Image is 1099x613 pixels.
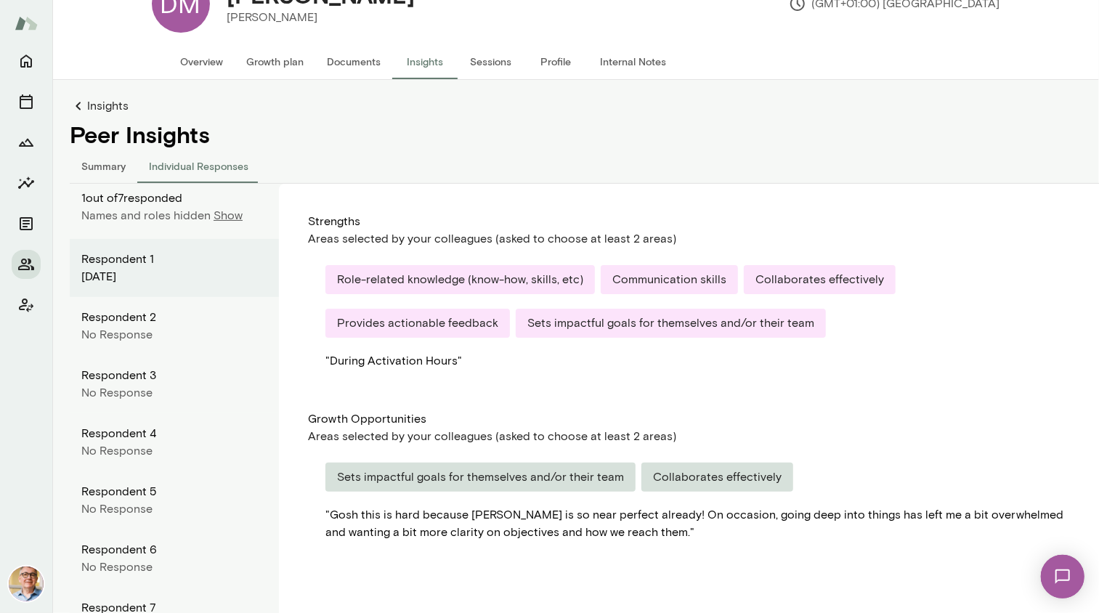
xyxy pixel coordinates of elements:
[81,207,214,224] p: Names and roles hidden
[81,367,267,384] div: Respondent 3
[325,352,1070,370] div: " During Activation Hours "
[235,44,316,79] button: Growth plan
[81,500,267,518] div: No Response
[81,190,279,207] p: 1 out of 7 responded
[81,442,267,460] div: No Response
[81,309,267,326] div: Respondent 2
[70,413,279,471] div: Respondent 4No Response
[70,297,279,355] div: Respondent 2No Response
[81,425,267,442] div: Respondent 4
[81,559,267,576] div: No Response
[12,128,41,157] button: Growth Plan
[12,250,41,279] button: Members
[12,87,41,116] button: Sessions
[325,463,636,492] div: Sets impactful goals for themselves and/or their team
[458,44,524,79] button: Sessions
[70,148,137,183] button: Summary
[81,251,267,268] div: Respondent 1
[589,44,678,79] button: Internal Notes
[308,410,1087,428] div: Growth Opportunities
[316,44,393,79] button: Documents
[744,265,896,294] div: Collaborates effectively
[516,309,826,338] div: Sets impactful goals for themselves and/or their team
[393,44,458,79] button: Insights
[81,483,267,500] div: Respondent 5
[169,44,235,79] button: Overview
[524,44,589,79] button: Profile
[308,230,1087,248] div: Areas selected by your colleagues (asked to choose at least 2 areas)
[601,265,738,294] div: Communication skills
[70,471,279,529] div: Respondent 5No Response
[81,326,267,344] div: No Response
[12,291,41,320] button: Client app
[81,384,267,402] div: No Response
[12,169,41,198] button: Insights
[325,265,595,294] div: Role-related knowledge (know-how, skills, etc)
[70,355,279,413] div: Respondent 3No Response
[12,209,41,238] button: Documents
[70,529,279,588] div: Respondent 6No Response
[9,567,44,601] img: Scott Bowie
[81,541,267,559] div: Respondent 6
[137,148,260,183] button: Individual Responses
[641,463,793,492] div: Collaborates effectively
[15,9,38,37] img: Mento
[12,46,41,76] button: Home
[308,428,1087,445] div: Areas selected by your colleagues (asked to choose at least 2 areas)
[214,207,243,224] p: Show
[81,268,267,285] div: [DATE]
[308,213,1087,230] div: Strengths
[227,9,415,26] p: [PERSON_NAME]
[70,239,279,297] div: Respondent 1[DATE]
[325,309,510,338] div: Provides actionable feedback
[325,506,1070,541] div: " Gosh this is hard because [PERSON_NAME] is so near perfect already! On occasion, going deep int...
